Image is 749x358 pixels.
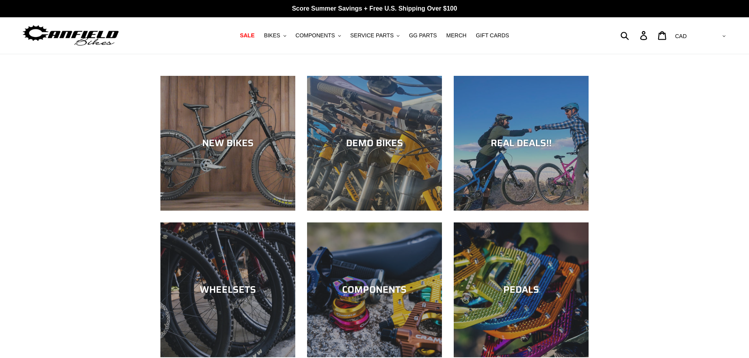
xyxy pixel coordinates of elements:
[454,284,589,296] div: PEDALS
[160,284,295,296] div: WHEELSETS
[240,32,254,39] span: SALE
[236,30,258,41] a: SALE
[260,30,290,41] button: BIKES
[22,23,120,48] img: Canfield Bikes
[405,30,441,41] a: GG PARTS
[160,138,295,149] div: NEW BIKES
[307,222,442,357] a: COMPONENTS
[264,32,280,39] span: BIKES
[307,284,442,296] div: COMPONENTS
[292,30,345,41] button: COMPONENTS
[454,76,589,211] a: REAL DEALS!!
[160,76,295,211] a: NEW BIKES
[454,138,589,149] div: REAL DEALS!!
[296,32,335,39] span: COMPONENTS
[350,32,394,39] span: SERVICE PARTS
[476,32,509,39] span: GIFT CARDS
[446,32,466,39] span: MERCH
[472,30,513,41] a: GIFT CARDS
[160,222,295,357] a: WHEELSETS
[442,30,470,41] a: MERCH
[409,32,437,39] span: GG PARTS
[346,30,403,41] button: SERVICE PARTS
[625,27,645,44] input: Search
[307,138,442,149] div: DEMO BIKES
[454,222,589,357] a: PEDALS
[307,76,442,211] a: DEMO BIKES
